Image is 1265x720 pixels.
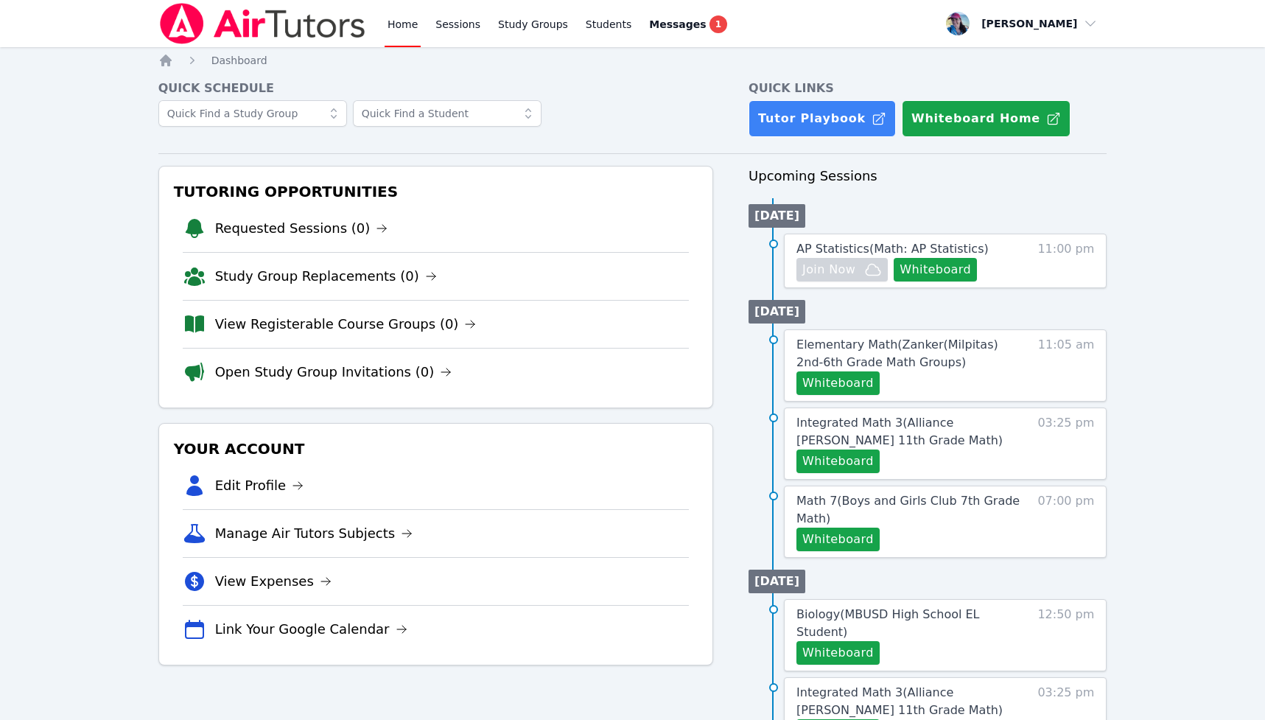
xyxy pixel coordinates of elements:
a: AP Statistics(Math: AP Statistics) [796,240,989,258]
span: 11:05 am [1038,336,1095,395]
a: Edit Profile [215,475,304,496]
button: Whiteboard [796,371,880,395]
span: 07:00 pm [1037,492,1094,551]
button: Whiteboard [796,641,880,665]
span: 03:25 pm [1037,414,1094,473]
button: Join Now [796,258,888,282]
h4: Quick Schedule [158,80,713,97]
button: Whiteboard Home [902,100,1070,137]
span: Join Now [802,261,855,279]
input: Quick Find a Study Group [158,100,347,127]
a: Biology(MBUSD High School EL Student) [796,606,1020,641]
a: Math 7(Boys and Girls Club 7th Grade Math) [796,492,1020,528]
button: Whiteboard [796,450,880,473]
span: 11:00 pm [1037,240,1094,282]
button: Whiteboard [796,528,880,551]
h4: Quick Links [749,80,1107,97]
li: [DATE] [749,300,805,324]
li: [DATE] [749,204,805,228]
input: Quick Find a Student [353,100,542,127]
a: View Expenses [215,571,332,592]
a: Dashboard [211,53,267,68]
a: Manage Air Tutors Subjects [215,523,413,544]
a: Tutor Playbook [749,100,896,137]
span: Biology ( MBUSD High School EL Student ) [796,607,979,639]
a: Open Study Group Invitations (0) [215,362,452,382]
a: Integrated Math 3(Alliance [PERSON_NAME] 11th Grade Math) [796,684,1020,719]
li: [DATE] [749,570,805,593]
span: Math 7 ( Boys and Girls Club 7th Grade Math ) [796,494,1020,525]
h3: Tutoring Opportunities [171,178,701,205]
a: Elementary Math(Zanker(Milpitas) 2nd-6th Grade Math Groups) [796,336,1020,371]
span: Elementary Math ( Zanker(Milpitas) 2nd-6th Grade Math Groups ) [796,338,998,369]
nav: Breadcrumb [158,53,1107,68]
span: 1 [709,15,727,33]
a: View Registerable Course Groups (0) [215,314,477,335]
h3: Upcoming Sessions [749,166,1107,186]
h3: Your Account [171,436,701,462]
a: Requested Sessions (0) [215,218,388,239]
span: Messages [649,17,706,32]
span: 12:50 pm [1037,606,1094,665]
span: AP Statistics ( Math: AP Statistics ) [796,242,989,256]
img: Air Tutors [158,3,367,44]
a: Link Your Google Calendar [215,619,407,640]
span: Dashboard [211,55,267,66]
a: Study Group Replacements (0) [215,266,437,287]
button: Whiteboard [894,258,977,282]
span: Integrated Math 3 ( Alliance [PERSON_NAME] 11th Grade Math ) [796,416,1003,447]
span: Integrated Math 3 ( Alliance [PERSON_NAME] 11th Grade Math ) [796,685,1003,717]
a: Integrated Math 3(Alliance [PERSON_NAME] 11th Grade Math) [796,414,1020,450]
